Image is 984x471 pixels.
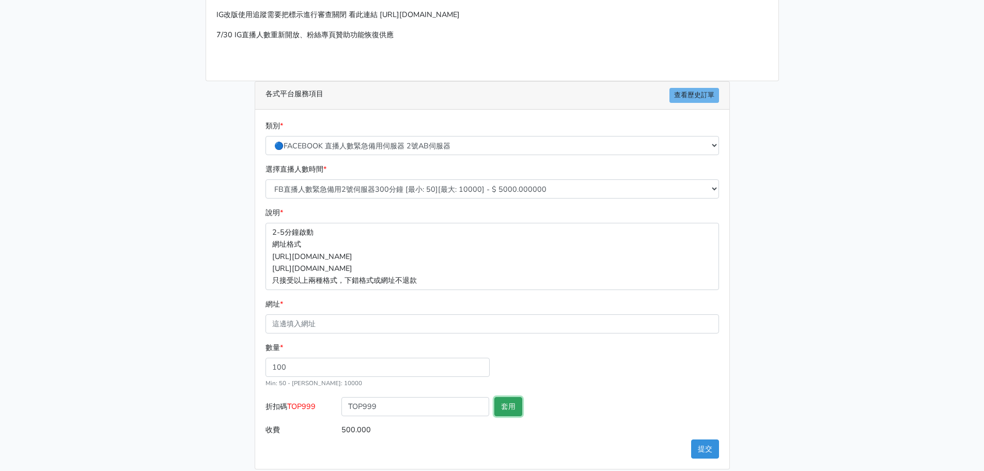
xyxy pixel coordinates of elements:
button: 提交 [691,439,719,459]
label: 網址 [265,298,283,310]
label: 收費 [263,420,339,439]
label: 選擇直播人數時間 [265,163,326,175]
label: 說明 [265,207,283,219]
label: 類別 [265,120,283,132]
div: 各式平台服務項目 [255,82,729,110]
label: 折扣碼 [263,397,339,420]
p: 2-5分鐘啟動 網址格式 [URL][DOMAIN_NAME] [URL][DOMAIN_NAME] 只接受以上兩種格式，下錯格式或網址不退款 [265,223,719,290]
a: 查看歷史訂單 [669,88,719,103]
label: 數量 [265,342,283,354]
input: 這邊填入網址 [265,314,719,333]
span: TOP999 [287,401,316,412]
p: IG改版使用追蹤需要把標示進行審查關閉 看此連結 [URL][DOMAIN_NAME] [216,9,768,21]
small: Min: 50 - [PERSON_NAME]: 10000 [265,379,362,387]
button: 套用 [494,397,522,416]
p: 7/30 IG直播人數重新開放、粉絲專頁贊助功能恢復供應 [216,29,768,41]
